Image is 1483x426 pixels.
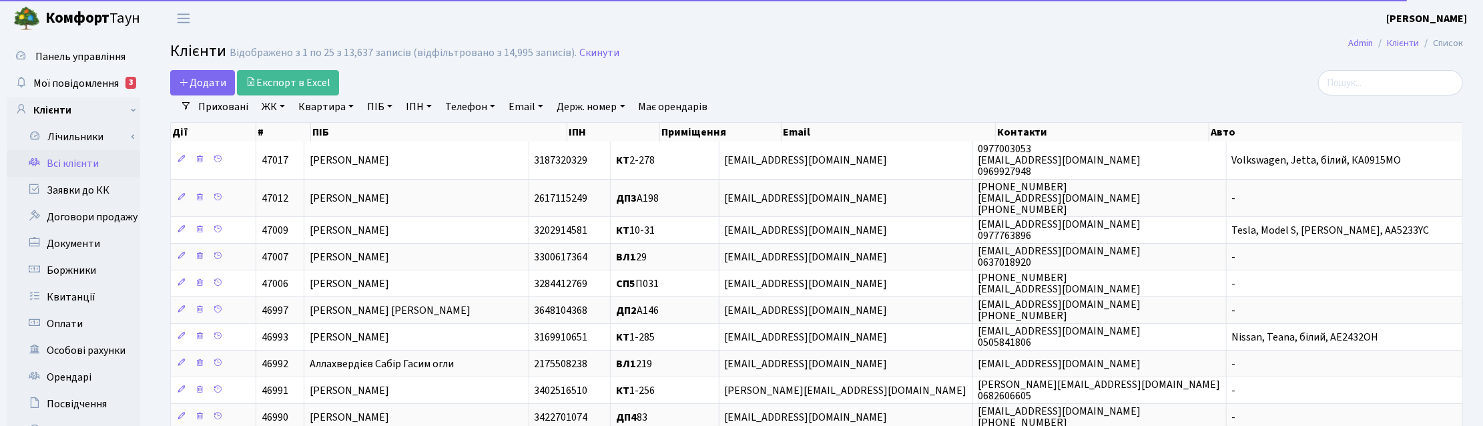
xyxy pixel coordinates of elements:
a: Експорт в Excel [237,70,339,95]
input: Пошук... [1318,70,1463,95]
div: 3 [125,77,136,89]
span: [PERSON_NAME] [310,223,389,238]
span: 3187320329 [535,153,588,168]
span: 46997 [262,303,288,318]
th: Авто [1209,123,1463,142]
span: 46991 [262,383,288,398]
a: Документи [7,230,140,257]
a: Мої повідомлення3 [7,70,140,97]
a: Скинути [579,47,619,59]
span: 2175508238 [535,357,588,371]
span: Таун [45,7,140,30]
a: Клієнти [1387,36,1419,50]
button: Переключити навігацію [167,7,200,29]
span: [PERSON_NAME][EMAIL_ADDRESS][DOMAIN_NAME] 0682606605 [978,377,1221,403]
span: [PERSON_NAME] [PERSON_NAME] [310,303,471,318]
span: [PERSON_NAME] [310,191,389,206]
b: ДП4 [616,410,637,425]
span: [EMAIL_ADDRESS][DOMAIN_NAME] [725,330,888,345]
span: Аллахвердієв Сабір Гасим огли [310,357,454,371]
span: А146 [616,303,659,318]
a: Має орендарів [633,95,713,118]
span: - [1232,303,1236,318]
a: Всі клієнти [7,150,140,177]
span: 46993 [262,330,288,345]
th: ПІБ [311,123,568,142]
span: [PERSON_NAME] [310,383,389,398]
span: 219 [616,357,652,371]
li: Список [1419,36,1463,51]
span: [PERSON_NAME] [310,153,389,168]
span: Мої повідомлення [33,76,119,91]
a: Email [503,95,549,118]
span: [PHONE_NUMBER] [EMAIL_ADDRESS][DOMAIN_NAME] [978,270,1141,296]
a: Приховані [193,95,254,118]
span: [PERSON_NAME] [310,250,389,264]
th: Email [782,123,996,142]
span: [EMAIL_ADDRESS][DOMAIN_NAME] [725,410,888,425]
span: 2-278 [616,153,655,168]
span: Tesla, Model S, [PERSON_NAME], AA5233YC [1232,223,1430,238]
span: [PERSON_NAME] [310,410,389,425]
span: [PERSON_NAME] [310,276,389,291]
span: [EMAIL_ADDRESS][DOMAIN_NAME] [725,276,888,291]
a: Клієнти [7,97,140,124]
span: [EMAIL_ADDRESS][DOMAIN_NAME] 0637018920 [978,244,1141,270]
span: 0977003053 [EMAIL_ADDRESS][DOMAIN_NAME] 0969927948 [978,142,1141,179]
span: Клієнти [170,39,226,63]
span: 3169910651 [535,330,588,345]
span: - [1232,357,1236,371]
span: [PERSON_NAME][EMAIL_ADDRESS][DOMAIN_NAME] [725,383,967,398]
img: logo.png [13,5,40,32]
span: 3402516510 [535,383,588,398]
b: ДП3 [616,191,637,206]
div: Відображено з 1 по 25 з 13,637 записів (відфільтровано з 14,995 записів). [230,47,577,59]
span: 10-31 [616,223,655,238]
a: Додати [170,70,235,95]
span: 47009 [262,223,288,238]
span: 1-285 [616,330,655,345]
span: 83 [616,410,647,425]
span: - [1232,191,1236,206]
a: Лічильники [15,124,140,150]
span: - [1232,410,1236,425]
b: Комфорт [45,7,109,29]
a: Особові рахунки [7,337,140,364]
th: Дії [171,123,256,142]
a: Телефон [440,95,501,118]
span: 3648104368 [535,303,588,318]
span: [EMAIL_ADDRESS][DOMAIN_NAME] [725,357,888,371]
a: Держ. номер [551,95,630,118]
span: [PERSON_NAME] [310,330,389,345]
span: 47007 [262,250,288,264]
span: Додати [179,75,226,90]
a: [PERSON_NAME] [1386,11,1467,27]
span: - [1232,250,1236,264]
nav: breadcrumb [1328,29,1483,57]
span: Volkswagen, Jetta, білий, КА0915МО [1232,153,1402,168]
b: КТ [616,330,629,345]
span: 3422701074 [535,410,588,425]
th: ІПН [567,123,660,142]
th: # [256,123,311,142]
span: 3300617364 [535,250,588,264]
a: Оплати [7,310,140,337]
span: [EMAIL_ADDRESS][DOMAIN_NAME] [725,153,888,168]
a: Квартира [293,95,359,118]
span: 47017 [262,153,288,168]
span: - [1232,383,1236,398]
span: 29 [616,250,647,264]
b: [PERSON_NAME] [1386,11,1467,26]
span: [EMAIL_ADDRESS][DOMAIN_NAME] [978,357,1141,371]
span: 3202914581 [535,223,588,238]
a: Орендарі [7,364,140,391]
span: 2617115249 [535,191,588,206]
a: Панель управління [7,43,140,70]
span: [EMAIL_ADDRESS][DOMAIN_NAME] [725,191,888,206]
span: [EMAIL_ADDRESS][DOMAIN_NAME] [725,303,888,318]
b: ДП2 [616,303,637,318]
th: Приміщення [660,123,782,142]
span: 46990 [262,410,288,425]
span: Панель управління [35,49,125,64]
a: Заявки до КК [7,177,140,204]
